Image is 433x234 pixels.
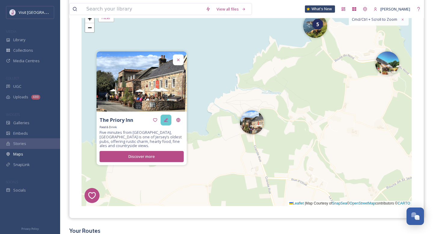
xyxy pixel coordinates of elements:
img: priory-scaled.jpg [97,51,187,112]
span: 5 [316,21,319,28]
div: 480 [31,95,40,100]
span: Media Centres [13,59,40,63]
span: [PERSON_NAME] [380,6,410,12]
a: View all files [213,4,249,14]
a: CARTO [398,201,410,205]
span: Maps [13,152,23,156]
button: Discover more [100,151,184,162]
span: | [305,201,306,205]
span: WIDGETS [6,112,20,117]
a: Privacy Policy [21,226,39,231]
a: Zoom out [85,23,94,32]
button: Open Chat [407,208,424,225]
img: Events-Jersey-Logo.png [10,10,16,16]
span: Five minutes from [GEOGRAPHIC_DATA], [GEOGRAPHIC_DATA] is one of Jersey’s oldest pubs, offering r... [100,130,184,148]
span: UGC [13,84,21,89]
h3: Your Routes [69,227,424,234]
div: 5 [312,19,323,29]
span: + [88,15,92,22]
span: Socials [13,188,26,192]
img: Marker [240,110,264,134]
span: Privacy Policy [21,227,39,231]
span: − [88,24,92,31]
span: Uploads [13,95,28,99]
span: SnapLink [13,162,30,167]
a: Leaflet [289,201,304,205]
span: Galleries [13,121,29,125]
a: [PERSON_NAME] [370,4,413,14]
a: Zoom in [85,14,94,23]
span: SOCIALS [6,180,18,184]
span: Visit [GEOGRAPHIC_DATA] [19,9,65,15]
span: Stories [13,141,26,146]
span: Collections [13,48,33,53]
span: Food & Drink [100,125,117,129]
div: Map Courtesy of © contributors © [288,201,412,206]
span: Library [13,38,25,42]
span: Embeds [13,131,28,136]
span: Cmd/Ctrl + Scroll to Zoom [352,17,397,22]
a: OpenStreetMap [350,201,375,205]
input: Search your library [83,3,203,15]
img: Marker [375,51,399,75]
img: Marker [303,14,327,38]
a: SnapSea [332,201,347,205]
span: MEDIA [6,29,17,34]
span: COLLECT [6,76,19,80]
strong: The Priory Inn [100,117,133,123]
a: What's New [305,5,335,13]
